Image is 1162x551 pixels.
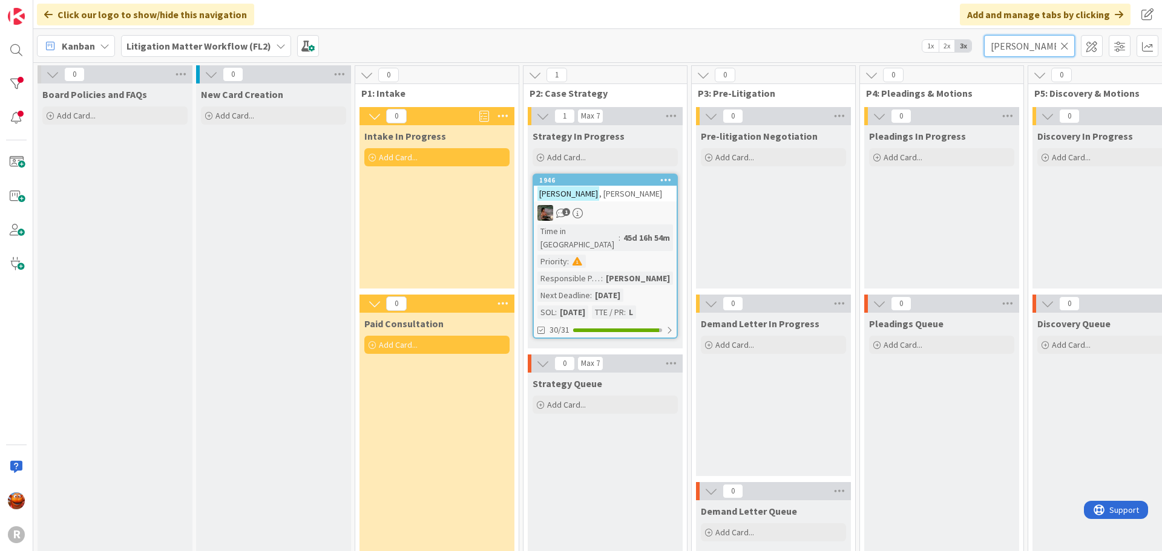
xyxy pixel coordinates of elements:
span: Add Card... [715,339,754,350]
img: KA [8,492,25,509]
input: Quick Filter... [984,35,1075,57]
span: 0 [378,68,399,82]
span: P2: Case Strategy [530,87,672,99]
span: Demand Letter Queue [701,505,797,517]
div: Max 7 [581,113,600,119]
span: 0 [554,356,575,371]
span: 1 [562,208,570,216]
div: 45d 16h 54m [620,231,673,244]
span: 30/31 [550,324,570,336]
div: Time in [GEOGRAPHIC_DATA] [537,224,619,251]
div: [DATE] [557,305,588,319]
span: 1 [554,109,575,123]
span: : [619,231,620,244]
div: 1946[PERSON_NAME], [PERSON_NAME] [534,175,677,201]
span: Add Card... [715,527,754,538]
span: New Card Creation [201,88,283,100]
span: 0 [64,67,85,82]
span: Strategy In Progress [533,130,625,142]
span: Kanban [62,39,95,53]
span: 0 [1059,109,1080,123]
div: [PERSON_NAME] [603,272,673,285]
span: , [PERSON_NAME] [599,188,662,199]
span: Add Card... [215,110,254,121]
span: 0 [386,109,407,123]
span: Add Card... [715,152,754,163]
span: Add Card... [1052,339,1091,350]
span: : [590,289,592,302]
div: Next Deadline [537,289,590,302]
span: 0 [223,67,243,82]
span: 0 [891,296,911,311]
div: SOL [537,305,555,319]
span: Pleadings In Progress [869,130,966,142]
span: Strategy Queue [533,377,602,390]
div: Add and manage tabs by clicking [960,4,1131,25]
div: TTE / PR [592,305,624,319]
span: P1: Intake [361,87,504,99]
span: Add Card... [884,152,922,163]
span: 1x [922,40,939,52]
div: R [8,526,25,543]
span: 0 [1051,68,1072,82]
div: Responsible Paralegal [537,272,601,285]
span: Pleadings Queue [869,318,944,330]
span: Support [25,2,55,16]
span: Intake In Progress [364,130,446,142]
span: P4: Pleadings & Motions [866,87,1008,99]
span: 2x [939,40,955,52]
span: 0 [386,296,407,311]
span: 0 [1059,296,1080,311]
span: 0 [723,484,743,498]
span: 0 [723,296,743,311]
div: L [626,305,636,319]
img: MW [537,205,553,221]
span: 3x [955,40,971,52]
mark: [PERSON_NAME] [537,186,599,200]
div: Priority [537,255,567,268]
img: Visit kanbanzone.com [8,8,25,25]
span: Discovery In Progress [1037,130,1133,142]
span: Discovery Queue [1037,318,1111,330]
div: 1946 [539,176,677,184]
span: : [555,305,557,319]
span: Add Card... [57,110,96,121]
span: 0 [715,68,735,82]
span: Paid Consultation [364,318,444,330]
span: 0 [891,109,911,123]
a: 1946[PERSON_NAME], [PERSON_NAME]MWTime in [GEOGRAPHIC_DATA]:45d 16h 54mPriority:Responsible Paral... [533,174,678,339]
span: Demand Letter In Progress [701,318,819,330]
div: MW [534,205,677,221]
span: : [601,272,603,285]
div: [DATE] [592,289,623,302]
div: Click our logo to show/hide this navigation [37,4,254,25]
div: Max 7 [581,360,600,367]
span: Add Card... [884,339,922,350]
b: Litigation Matter Workflow (FL2) [126,40,271,52]
span: : [567,255,569,268]
span: Add Card... [379,339,418,350]
span: : [624,305,626,319]
div: 1946 [534,175,677,186]
span: Add Card... [547,152,586,163]
span: 0 [883,68,904,82]
span: Add Card... [379,152,418,163]
span: P3: Pre-Litigation [698,87,840,99]
span: Board Policies and FAQs [42,88,147,100]
span: Pre-litigation Negotiation [701,130,818,142]
span: 1 [547,68,567,82]
span: 0 [723,109,743,123]
span: Add Card... [547,399,586,410]
span: Add Card... [1052,152,1091,163]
